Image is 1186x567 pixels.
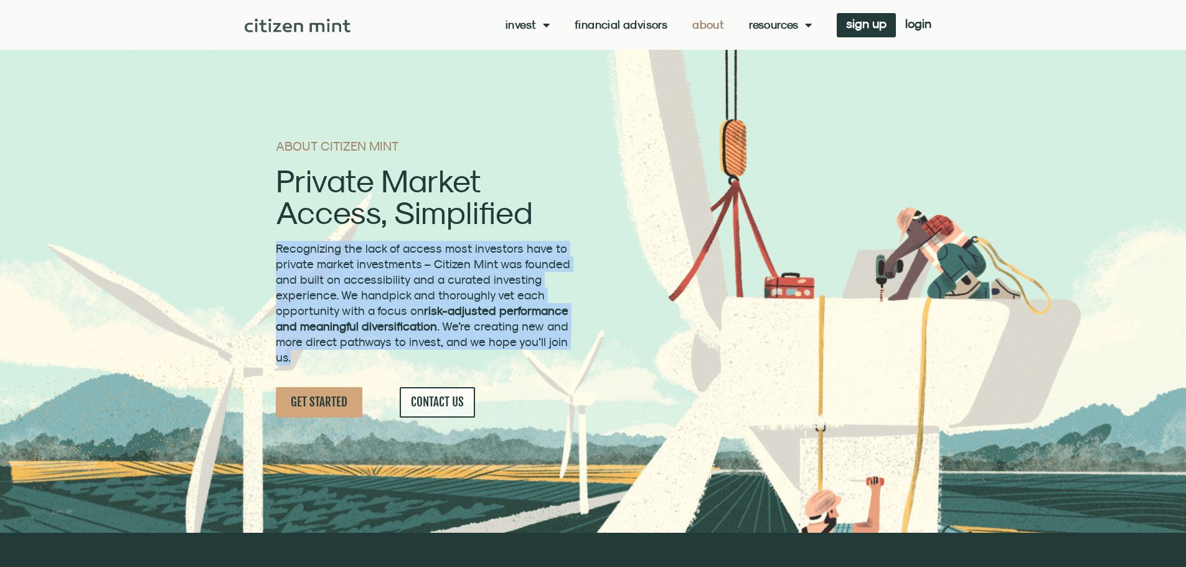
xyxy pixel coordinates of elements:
span: CONTACT US [411,395,464,410]
a: Invest [506,19,550,31]
h2: Private Market Access, Simplified [276,165,574,228]
span: Recognizing the lack of access most investors have to private market investments – Citizen Mint w... [276,241,570,364]
a: CONTACT US [400,387,475,418]
a: sign up [837,13,896,37]
img: Citizen Mint [245,19,351,32]
a: Financial Advisors [575,19,667,31]
a: Resources [749,19,812,31]
span: GET STARTED [291,395,347,410]
h1: ABOUT CITIZEN MINT [276,140,574,152]
a: About [692,19,724,31]
nav: Menu [506,19,812,31]
a: GET STARTED [276,387,362,418]
span: sign up [846,19,887,28]
a: login [896,13,941,37]
span: login [905,19,931,28]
